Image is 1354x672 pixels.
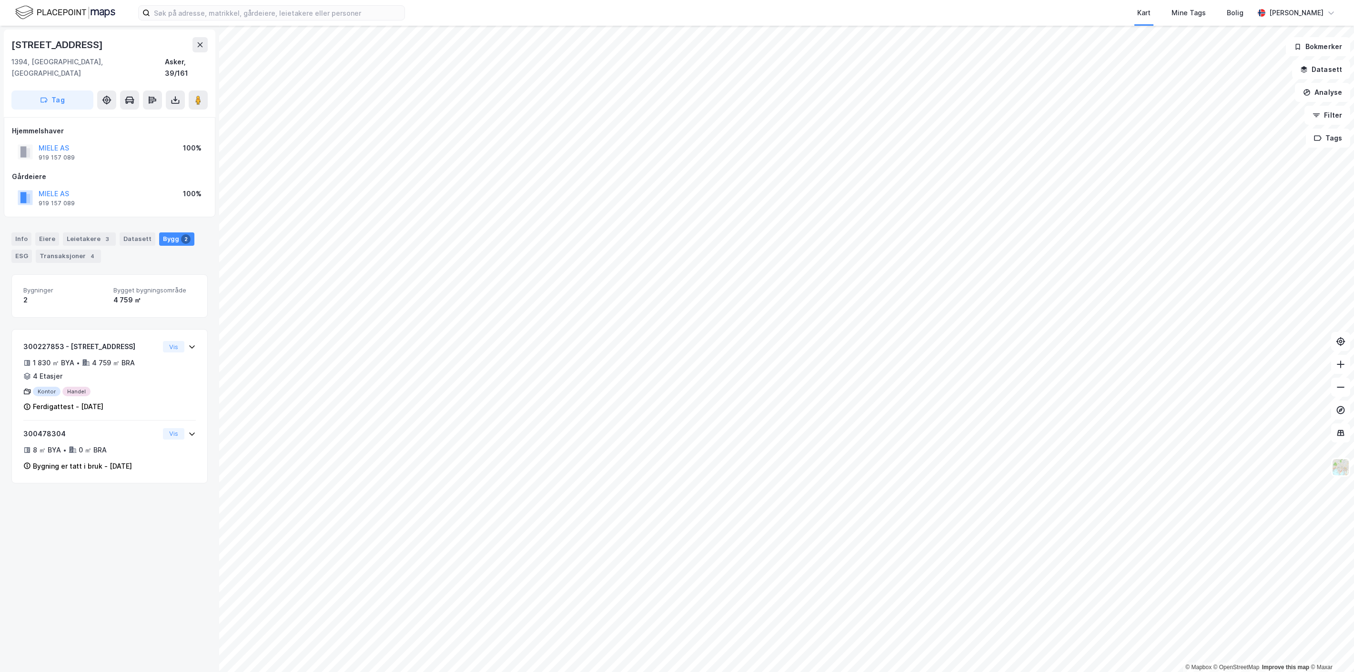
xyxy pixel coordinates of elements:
[1213,664,1260,671] a: OpenStreetMap
[1304,106,1350,125] button: Filter
[39,154,75,161] div: 919 157 089
[23,294,106,306] div: 2
[1185,664,1212,671] a: Mapbox
[12,171,207,182] div: Gårdeiere
[163,428,184,440] button: Vis
[11,232,31,246] div: Info
[76,359,80,367] div: •
[33,461,132,472] div: Bygning er tatt i bruk - [DATE]
[165,56,208,79] div: Asker, 39/161
[63,232,116,246] div: Leietakere
[23,286,106,294] span: Bygninger
[1286,37,1350,56] button: Bokmerker
[11,90,93,110] button: Tag
[35,232,59,246] div: Eiere
[1332,458,1350,476] img: Z
[12,125,207,137] div: Hjemmelshaver
[1292,60,1350,79] button: Datasett
[79,444,107,456] div: 0 ㎡ BRA
[23,428,159,440] div: 300478304
[39,200,75,207] div: 919 157 089
[36,250,101,263] div: Transaksjoner
[11,37,105,52] div: [STREET_ADDRESS]
[102,234,112,244] div: 3
[159,232,194,246] div: Bygg
[1269,7,1324,19] div: [PERSON_NAME]
[120,232,155,246] div: Datasett
[1295,83,1350,102] button: Analyse
[88,251,97,261] div: 4
[113,294,196,306] div: 4 759 ㎡
[92,357,135,369] div: 4 759 ㎡ BRA
[1137,7,1151,19] div: Kart
[11,250,32,263] div: ESG
[183,142,202,154] div: 100%
[33,371,62,382] div: 4 Etasjer
[1262,664,1309,671] a: Improve this map
[33,401,103,412] div: Ferdigattest - [DATE]
[163,341,184,352] button: Vis
[1172,7,1206,19] div: Mine Tags
[181,234,191,244] div: 2
[1306,626,1354,672] iframe: Chat Widget
[33,357,74,369] div: 1 830 ㎡ BYA
[1306,129,1350,148] button: Tags
[1227,7,1243,19] div: Bolig
[150,6,404,20] input: Søk på adresse, matrikkel, gårdeiere, leietakere eller personer
[15,4,115,21] img: logo.f888ab2527a4732fd821a326f86c7f29.svg
[33,444,61,456] div: 8 ㎡ BYA
[11,56,165,79] div: 1394, [GEOGRAPHIC_DATA], [GEOGRAPHIC_DATA]
[23,341,159,352] div: 300227853 - [STREET_ADDRESS]
[63,446,67,454] div: •
[183,188,202,200] div: 100%
[113,286,196,294] span: Bygget bygningsområde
